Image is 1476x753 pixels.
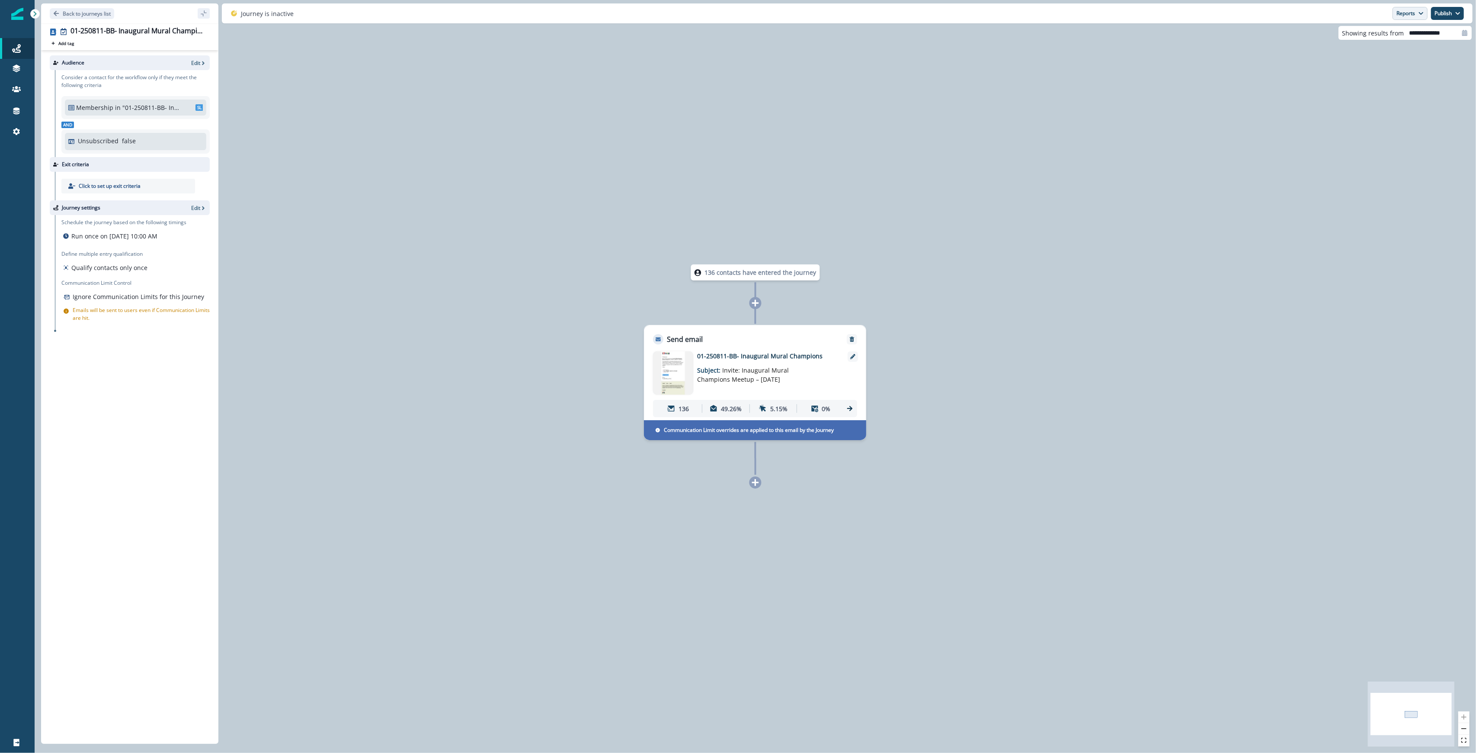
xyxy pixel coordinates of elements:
[191,59,200,67] p: Edit
[61,122,74,128] span: And
[62,161,89,168] p: Exit criteria
[697,360,805,384] p: Subject:
[122,136,136,145] p: false
[62,59,84,67] p: Audience
[667,334,703,344] p: Send email
[697,366,789,383] span: Invite: Inaugural Mural Champions Meetup – [DATE]
[78,136,118,145] p: Unsubscribed
[679,404,689,413] p: 136
[845,336,859,342] button: Remove
[61,219,186,226] p: Schedule the journey based on the following timings
[1431,7,1464,20] button: Publish
[71,232,157,241] p: Run once on [DATE] 10:00 AM
[1393,7,1428,20] button: Reports
[1458,723,1470,735] button: zoom out
[71,263,147,272] p: Qualify contacts only once
[191,204,200,212] p: Edit
[115,103,121,112] p: in
[770,404,788,413] p: 5.15%
[11,8,23,20] img: Inflection
[70,27,206,36] div: 01-250811-BB- Inaugural Mural Champions
[122,103,180,112] p: "01-250811-BB- Inaugural Mural Champions - Audience List"
[191,204,206,212] button: Edit
[705,268,816,277] p: 136 contacts have entered the journey
[1342,29,1404,38] p: Showing results from
[63,10,111,17] p: Back to journeys list
[241,9,294,18] p: Journey is inactive
[672,264,839,280] div: 136 contacts have entered the journey
[73,292,204,301] p: Ignore Communication Limits for this Journey
[76,103,113,112] p: Membership
[50,40,76,47] button: Add tag
[697,351,836,360] p: 01-250811-BB- Inaugural Mural Champions
[198,8,210,19] button: sidebar collapse toggle
[73,306,210,322] p: Emails will be sent to users even if Communication Limits are hit.
[653,351,693,395] img: email asset unavailable
[644,325,866,440] div: Send emailRemoveemail asset unavailable01-250811-BB- Inaugural Mural ChampionsSubject: Invite: In...
[664,426,834,434] p: Communication Limit overrides are applied to this email by the Journey
[721,404,742,413] p: 49.26%
[191,59,206,67] button: Edit
[61,74,210,89] p: Consider a contact for the workflow only if they meet the following criteria
[822,404,831,413] p: 0%
[62,204,100,212] p: Journey settings
[79,182,141,190] p: Click to set up exit criteria
[195,104,203,111] span: SL
[58,41,74,46] p: Add tag
[1458,735,1470,747] button: fit view
[50,8,114,19] button: Go back
[61,279,210,287] p: Communication Limit Control
[61,250,149,258] p: Define multiple entry qualification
